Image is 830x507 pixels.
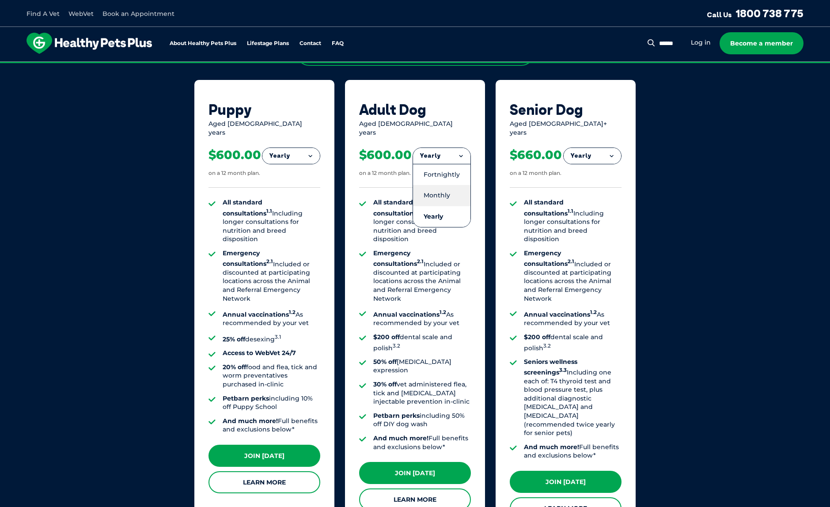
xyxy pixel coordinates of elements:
sup: 1.1 [568,208,573,214]
div: $600.00 [208,148,261,163]
strong: Petbarn perks [223,394,269,402]
sup: 1.2 [590,309,597,315]
strong: Seniors wellness screenings [524,358,577,376]
a: Find A Vet [27,10,60,18]
li: As recommended by your vet [223,308,320,328]
a: Lifestage Plans [247,41,289,46]
a: FAQ [332,41,344,46]
sup: 1.2 [289,309,296,315]
a: About Healthy Pets Plus [170,41,236,46]
button: Yearly [262,148,320,164]
strong: Emergency consultations [373,249,424,268]
li: As recommended by your vet [373,308,471,328]
button: Yearly [413,148,470,164]
a: Join [DATE] [208,445,320,467]
li: As recommended by your vet [524,308,622,328]
button: Yearly [564,148,621,164]
li: dental scale and polish [373,333,471,352]
li: food and flea, tick and worm preventatives purchased in-clinic [223,363,320,389]
div: on a 12 month plan. [510,170,561,177]
li: Including longer consultations for nutrition and breed disposition [373,198,471,244]
strong: And much more! [223,417,278,425]
div: Puppy [208,101,320,118]
strong: Emergency consultations [524,249,574,268]
a: Contact [299,41,321,46]
strong: 50% off [373,358,397,366]
div: $660.00 [510,148,562,163]
li: Included or discounted at participating locations across the Animal and Referral Emergency Network [373,249,471,303]
img: hpp-logo [27,33,152,54]
strong: 30% off [373,380,397,388]
li: [MEDICAL_DATA] expression [373,358,471,375]
div: Aged [DEMOGRAPHIC_DATA] years [208,120,320,137]
li: Full benefits and exclusions below* [223,417,320,434]
a: Call Us1800 738 775 [707,7,803,20]
a: Book an Appointment [102,10,174,18]
a: WebVet [68,10,94,18]
sup: 2.1 [417,259,424,265]
li: including 10% off Puppy School [223,394,320,412]
span: Call Us [707,10,732,19]
strong: All standard consultations [524,198,573,217]
li: Included or discounted at participating locations across the Animal and Referral Emergency Network [223,249,320,303]
sup: 2.1 [266,259,273,265]
div: on a 12 month plan. [359,170,411,177]
li: Full benefits and exclusions below* [373,434,471,451]
li: Included or discounted at participating locations across the Animal and Referral Emergency Network [524,249,622,303]
li: including 50% off DIY dog wash [373,412,471,429]
sup: 3.2 [393,343,400,349]
li: dental scale and polish [524,333,622,352]
sup: 1.2 [440,309,446,315]
div: Adult Dog [359,101,471,118]
strong: Emergency consultations [223,249,273,268]
div: Aged [DEMOGRAPHIC_DATA] years [359,120,471,137]
li: Yearly [413,206,470,227]
li: Including one each of: T4 thyroid test and blood pressure test, plus additional diagnostic [MEDIC... [524,358,622,438]
li: Full benefits and exclusions below* [524,443,622,460]
strong: 20% off [223,363,246,371]
li: vet administered flea, tick and [MEDICAL_DATA] injectable prevention in-clinic [373,380,471,406]
button: Search [646,38,657,47]
div: $600.00 [359,148,412,163]
a: Join [DATE] [359,462,471,484]
strong: $200 off [524,333,550,341]
sup: 3.3 [559,367,567,373]
li: Including longer consultations for nutrition and breed disposition [524,198,622,244]
strong: 25% off [223,335,245,343]
sup: 1.1 [266,208,272,214]
strong: All standard consultations [373,198,423,217]
strong: And much more! [524,443,579,451]
strong: Petbarn perks [373,412,420,420]
strong: $200 off [373,333,400,341]
a: Log in [691,38,711,47]
li: Monthly [413,185,470,206]
sup: 3.1 [275,334,281,340]
strong: And much more! [373,434,428,442]
sup: 3.2 [543,343,551,349]
strong: Annual vaccinations [373,310,446,318]
a: Join [DATE] [510,471,622,493]
div: Aged [DEMOGRAPHIC_DATA]+ years [510,120,622,137]
div: on a 12 month plan. [208,170,260,177]
span: Proactive, preventative wellness program designed to keep your pet healthier and happier for longer [250,62,580,70]
a: Learn More [208,471,320,493]
strong: All standard consultations [223,198,272,217]
strong: Annual vaccinations [524,310,597,318]
a: Become a member [720,32,803,54]
sup: 2.1 [568,259,574,265]
li: Fortnightly [413,164,470,185]
strong: Annual vaccinations [223,310,296,318]
strong: Access to WebVet 24/7 [223,349,296,357]
li: desexing [223,333,320,344]
li: Including longer consultations for nutrition and breed disposition [223,198,320,244]
div: Senior Dog [510,101,622,118]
